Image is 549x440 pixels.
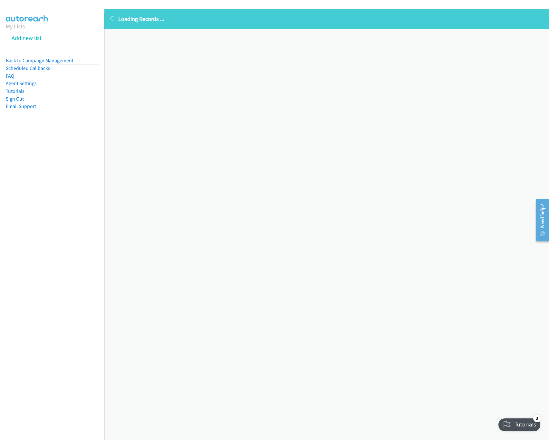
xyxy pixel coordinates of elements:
a: Sign Out [6,96,24,102]
a: Scheduled Callbacks [6,65,50,71]
a: FAQ [6,73,14,79]
a: Email Support [6,103,36,109]
a: Add new list [12,34,42,42]
a: My Lists [6,23,25,30]
a: Agent Settings [6,80,37,86]
p: Loading Records ... [110,15,543,23]
iframe: Checklist [495,412,544,435]
a: Back to Campaign Management [6,57,73,64]
a: Tutorials [6,88,24,94]
iframe: Resource Center [531,194,549,246]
